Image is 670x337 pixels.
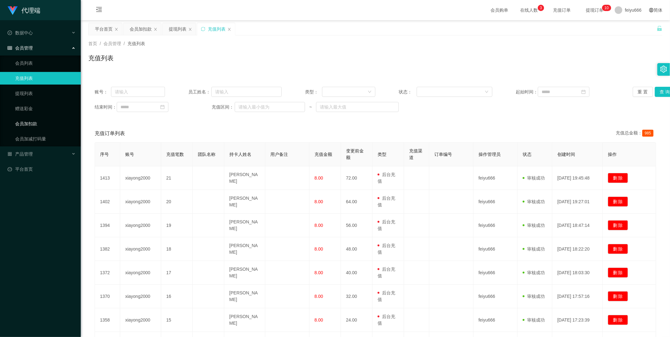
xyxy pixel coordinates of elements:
[130,23,152,35] div: 会员加扣款
[120,237,161,261] td: xiayong2000
[314,175,323,180] span: 8.00
[95,104,117,110] span: 结束时间：
[224,261,265,285] td: [PERSON_NAME]
[473,261,518,285] td: feiyu666
[608,291,628,301] button: 删 除
[8,6,18,15] img: logo.9652507e.png
[608,152,617,157] span: 操作
[224,237,265,261] td: [PERSON_NAME]
[557,152,575,157] span: 创建时间
[314,152,332,157] span: 充值金额
[224,214,265,237] td: [PERSON_NAME]
[95,237,120,261] td: 1382
[95,261,120,285] td: 1372
[227,27,231,31] i: 图标: close
[633,87,653,97] button: 重 置
[120,308,161,332] td: xiayong2000
[341,166,373,190] td: 72.00
[409,148,422,160] span: 充值渠道
[8,45,33,50] span: 会员管理
[88,41,97,46] span: 首页
[378,172,395,184] span: 后台充值
[608,268,628,278] button: 删 除
[378,196,395,207] span: 后台充值
[485,90,489,94] i: 图标: down
[642,130,654,137] span: 985
[608,315,628,325] button: 删 除
[8,46,12,50] i: 图标: table
[95,214,120,237] td: 1394
[8,8,40,13] a: 代理端
[314,246,323,251] span: 8.00
[212,104,235,110] span: 充值区间：
[115,27,118,31] i: 图标: close
[550,8,574,12] span: 充值订单
[166,152,184,157] span: 充值笔数
[161,166,193,190] td: 21
[103,41,121,46] span: 会员管理
[154,27,157,31] i: 图标: close
[120,166,161,190] td: xiayong2000
[399,89,417,95] span: 状态：
[616,130,656,137] div: 充值总金额：
[552,166,603,190] td: [DATE] 19:45:48
[224,166,265,190] td: [PERSON_NAME]
[224,190,265,214] td: [PERSON_NAME]
[100,152,109,157] span: 序号
[378,152,386,157] span: 类型
[552,214,603,237] td: [DATE] 18:47:14
[479,152,501,157] span: 操作管理员
[434,152,452,157] span: 订单编号
[341,237,373,261] td: 48.00
[161,308,193,332] td: 15
[473,166,518,190] td: feiyu666
[188,27,192,31] i: 图标: close
[314,223,323,228] span: 8.00
[15,133,76,145] a: 会员加减打码量
[314,270,323,275] span: 8.00
[473,285,518,308] td: feiyu666
[341,308,373,332] td: 24.00
[305,104,316,110] span: ~
[523,175,545,180] span: 审核成功
[224,308,265,332] td: [PERSON_NAME]
[224,285,265,308] td: [PERSON_NAME]
[473,190,518,214] td: feiyu666
[473,308,518,332] td: feiyu666
[8,163,76,175] a: 图标: dashboard平台首页
[523,317,545,322] span: 审核成功
[8,31,12,35] i: 图标: check-circle-o
[160,105,165,109] i: 图标: calendar
[316,102,399,112] input: 请输入最大值
[581,90,586,94] i: 图标: calendar
[95,285,120,308] td: 1370
[378,314,395,326] span: 后台充值
[378,243,395,255] span: 后台充值
[201,27,205,31] i: 图标: sync
[649,8,654,12] i: 图标: global
[305,89,322,95] span: 类型：
[341,285,373,308] td: 32.00
[523,199,545,204] span: 审核成功
[523,246,545,251] span: 审核成功
[341,261,373,285] td: 40.00
[120,190,161,214] td: xiayong2000
[211,87,282,97] input: 请输入
[517,8,541,12] span: 在线人数
[208,23,226,35] div: 充值列表
[552,190,603,214] td: [DATE] 19:27:01
[583,8,607,12] span: 提现订单
[15,72,76,85] a: 充值列表
[8,30,33,35] span: 数据中心
[657,26,662,31] i: 图标: unlock
[235,102,305,112] input: 请输入最小值为
[608,173,628,183] button: 删 除
[120,285,161,308] td: xiayong2000
[95,190,120,214] td: 1402
[540,5,542,11] p: 3
[95,23,113,35] div: 平台首页
[523,270,545,275] span: 审核成功
[473,237,518,261] td: feiyu666
[161,214,193,237] td: 19
[523,152,532,157] span: 状态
